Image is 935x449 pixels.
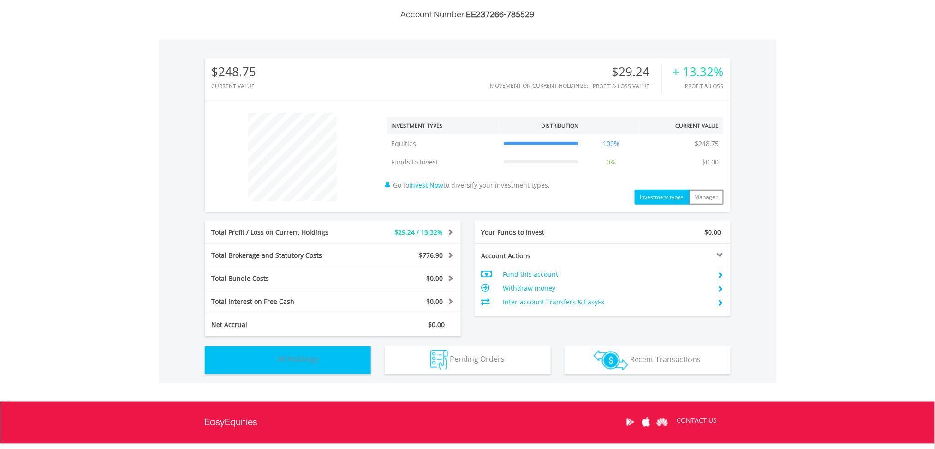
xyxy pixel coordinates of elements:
[490,83,589,89] div: Movement on Current Holdings:
[655,408,671,437] a: Huawei
[387,134,499,153] td: Equities
[212,65,256,79] div: $248.75
[205,297,354,306] div: Total Interest on Free Cash
[395,228,443,237] span: $29.24 / 13.32%
[689,190,724,205] button: Manager
[205,228,354,237] div: Total Profit / Loss on Current Holdings
[205,346,371,374] button: All Holdings
[565,346,731,374] button: Recent Transactions
[698,153,724,171] td: $0.00
[673,83,724,89] div: Profit & Loss
[387,153,499,171] td: Funds to Invest
[385,346,551,374] button: Pending Orders
[691,134,724,153] td: $248.75
[583,134,639,153] td: 100%
[380,108,731,205] div: Go to to diversify your investment types.
[256,350,276,370] img: holdings-wht.png
[410,181,444,189] a: Invest Now
[430,350,448,370] img: pending_instructions-wht.png
[475,228,603,237] div: Your Funds to Invest
[705,228,721,237] span: $0.00
[594,350,628,370] img: transactions-zar-wht.png
[639,117,724,134] th: Current Value
[466,10,535,19] span: EE237266-785529
[630,354,701,364] span: Recent Transactions
[593,83,661,89] div: Profit & Loss Value
[427,297,443,306] span: $0.00
[205,320,354,329] div: Net Accrual
[450,354,505,364] span: Pending Orders
[278,354,319,364] span: All Holdings
[541,122,578,130] div: Distribution
[638,408,655,437] a: Apple
[387,117,499,134] th: Investment Types
[429,320,445,329] span: $0.00
[419,251,443,260] span: $776.90
[671,408,724,434] a: CONTACT US
[673,65,724,79] div: + 13.32%
[205,274,354,283] div: Total Bundle Costs
[205,251,354,260] div: Total Brokerage and Statutory Costs
[475,251,603,261] div: Account Actions
[503,267,710,281] td: Fund this account
[205,8,731,21] h3: Account Number:
[503,281,710,295] td: Withdraw money
[622,408,638,437] a: Google Play
[503,295,710,309] td: Inter-account Transfers & EasyFx
[205,402,258,443] a: EasyEquities
[427,274,443,283] span: $0.00
[635,190,690,205] button: Investment types
[583,153,639,171] td: 0%
[593,65,661,79] div: $29.24
[212,83,256,89] div: CURRENT VALUE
